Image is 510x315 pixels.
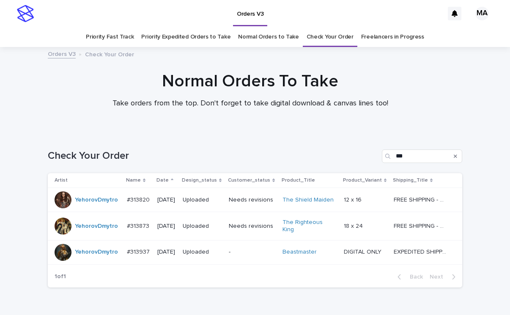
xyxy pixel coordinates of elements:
a: Priority Fast Track [86,27,134,47]
p: 12 x 16 [344,195,363,204]
p: 18 x 24 [344,221,365,230]
a: Priority Expedited Orders to Take [141,27,230,47]
p: [DATE] [157,249,176,256]
tr: YehorovDmytro #313873#313873 [DATE]UploadedNeeds revisionsThe Righteous King 18 x 2418 x 24 FREE ... [48,212,462,240]
span: Back [405,274,423,280]
a: YehorovDmytro [75,196,118,204]
a: Check Your Order [307,27,354,47]
p: Needs revisions [229,223,276,230]
p: FREE SHIPPING - preview in 1-2 business days, after your approval delivery will take 5-10 b.d. [394,221,448,230]
h1: Normal Orders To Take [43,71,458,91]
p: #313937 [127,247,151,256]
span: Next [430,274,448,280]
p: Uploaded [183,223,222,230]
p: - [229,249,276,256]
a: YehorovDmytro [75,223,118,230]
p: 1 of 1 [48,266,73,287]
p: Artist [55,176,68,185]
p: #313873 [127,221,151,230]
a: Normal Orders to Take [238,27,299,47]
p: Product_Title [282,176,315,185]
p: [DATE] [157,223,176,230]
a: YehorovDmytro [75,249,118,256]
input: Search [382,149,462,163]
p: Product_Variant [343,176,382,185]
p: Take orders from the top. Don't forget to take digital download & canvas lines too! [81,99,420,108]
p: Name [126,176,141,185]
p: Uploaded [183,249,222,256]
tr: YehorovDmytro #313820#313820 [DATE]UploadedNeeds revisionsThe Shield Maiden 12 x 1612 x 16 FREE S... [48,188,462,212]
p: Check Your Order [85,49,134,58]
p: Customer_status [228,176,270,185]
a: The Righteous King [282,219,335,233]
p: Shipping_Title [393,176,428,185]
button: Back [391,273,426,281]
a: Freelancers in Progress [361,27,424,47]
p: FREE SHIPPING - preview in 1-2 business days, after your approval delivery will take 5-10 b.d. [394,195,448,204]
p: Date [156,176,169,185]
a: The Shield Maiden [282,196,334,204]
a: Orders V3 [48,49,76,58]
a: Beastmaster [282,249,317,256]
p: DIGITAL ONLY [344,247,383,256]
div: MA [475,7,489,20]
h1: Check Your Order [48,150,378,162]
button: Next [426,273,462,281]
p: EXPEDITED SHIPPING - preview in 1 business day; delivery up to 5 business days after your approval. [394,247,448,256]
p: Design_status [182,176,217,185]
p: #313820 [127,195,151,204]
p: Uploaded [183,196,222,204]
p: [DATE] [157,196,176,204]
p: Needs revisions [229,196,276,204]
tr: YehorovDmytro #313937#313937 [DATE]Uploaded-Beastmaster DIGITAL ONLYDIGITAL ONLY EXPEDITED SHIPPI... [48,240,462,264]
img: stacker-logo-s-only.png [17,5,34,22]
